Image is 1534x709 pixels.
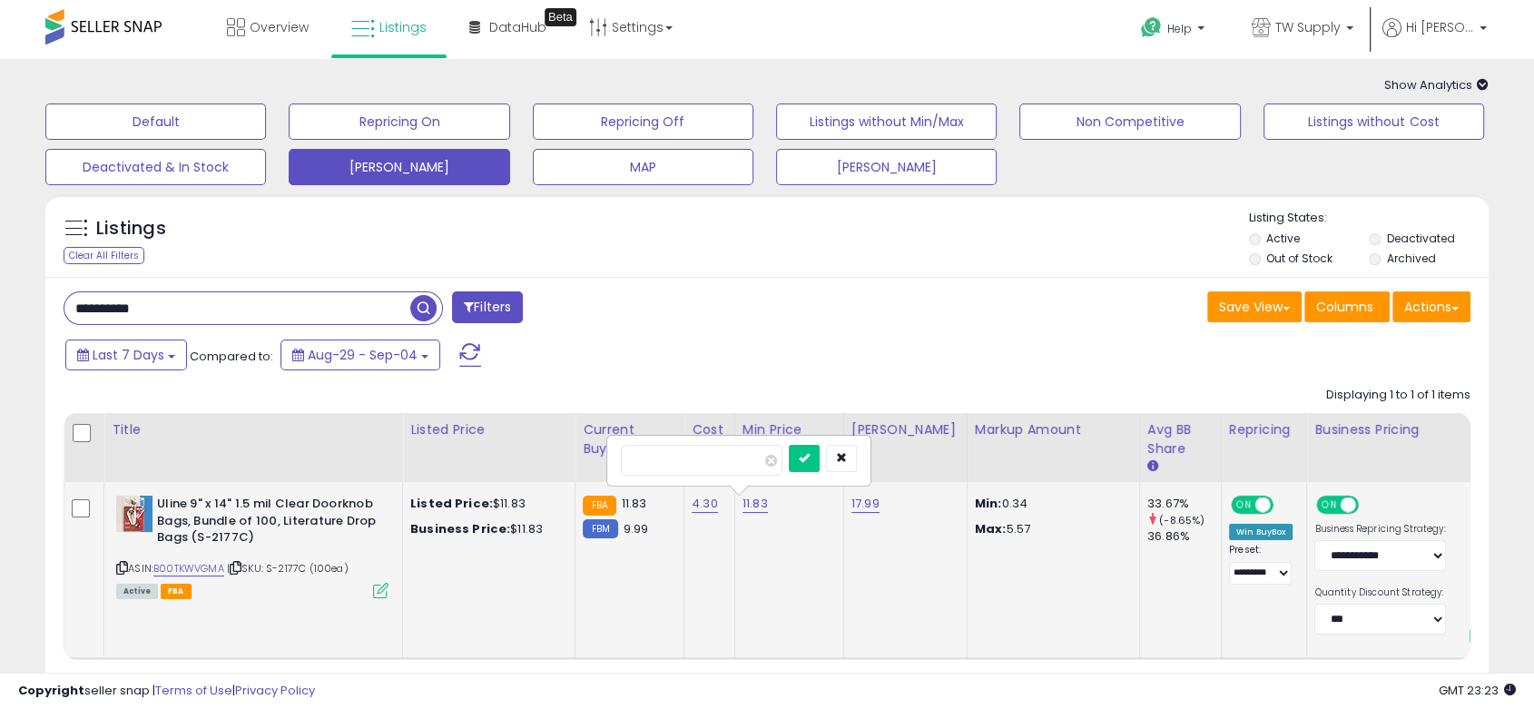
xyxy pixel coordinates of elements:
strong: Min: [975,495,1002,512]
p: 5.57 [975,521,1126,537]
label: Out of Stock [1266,251,1332,266]
button: Repricing On [289,103,509,140]
span: Columns [1316,298,1373,316]
span: OFF [1356,497,1385,513]
i: Get Help [1140,16,1163,39]
small: FBM [583,519,618,538]
span: ON [1233,497,1255,513]
button: Listings without Min/Max [776,103,997,140]
div: [PERSON_NAME] [851,420,959,439]
div: seller snap | | [18,683,315,700]
div: 36.86% [1147,528,1221,545]
button: Default [45,103,266,140]
button: Listings without Cost [1264,103,1484,140]
label: Archived [1387,251,1436,266]
span: Show Analytics [1384,76,1489,94]
div: Displaying 1 to 1 of 1 items [1326,387,1470,404]
span: | SKU: S-2177C (100ea) [227,561,349,576]
span: 2025-09-12 23:23 GMT [1439,682,1516,699]
span: Hi [PERSON_NAME] [1406,18,1474,36]
div: Min Price [742,420,836,439]
a: 4.30 [692,495,718,513]
a: Privacy Policy [235,682,315,699]
div: Listed Price [410,420,567,439]
div: Title [112,420,395,439]
span: All listings currently available for purchase on Amazon [116,584,158,599]
span: Compared to: [190,348,273,365]
button: Repricing Off [533,103,753,140]
div: Business Pricing [1314,420,1499,439]
button: [PERSON_NAME] [289,149,509,185]
strong: Max: [975,520,1007,537]
button: [PERSON_NAME] [776,149,997,185]
span: 11.83 [621,495,646,512]
button: Aug-29 - Sep-04 [280,340,440,370]
span: OFF [1271,497,1300,513]
b: Uline 9" x 14" 1.5 mil Clear Doorknob Bags, Bundle of 100, Literature Drop Bags (S-2177C) [157,496,378,551]
small: Avg BB Share. [1147,458,1158,475]
div: Markup Amount [975,420,1132,439]
span: DataHub [489,18,546,36]
span: 9.99 [623,520,648,537]
a: B00TKWVGMA [153,561,224,576]
h5: Listings [96,216,166,241]
span: Listings [379,18,427,36]
span: ON [1319,497,1342,513]
button: Non Competitive [1019,103,1240,140]
div: 33.67% [1147,496,1221,512]
span: Overview [250,18,309,36]
label: Quantity Discount Strategy: [1314,586,1446,599]
a: Terms of Use [155,682,232,699]
button: Actions [1392,291,1470,322]
small: FBA [583,496,616,516]
span: FBA [161,584,192,599]
button: Last 7 Days [65,340,187,370]
div: ASIN: [116,496,388,596]
button: Save View [1207,291,1302,322]
span: Help [1167,21,1192,36]
div: Clear All Filters [64,247,144,264]
span: Last 7 Days [93,346,164,364]
span: Aug-29 - Sep-04 [308,346,418,364]
button: MAP [533,149,753,185]
div: Preset: [1229,544,1293,585]
label: Business Repricing Strategy: [1314,523,1446,536]
small: (-8.65%) [1159,513,1205,527]
div: $11.83 [410,496,561,512]
p: Listing States: [1249,210,1489,227]
button: Columns [1304,291,1390,322]
a: 11.83 [742,495,768,513]
div: Cost [692,420,727,439]
p: 0.34 [975,496,1126,512]
label: Deactivated [1387,231,1455,246]
div: Win BuyBox [1229,524,1293,540]
div: Repricing [1229,420,1300,439]
span: TW Supply [1275,18,1341,36]
button: Filters [452,291,523,323]
a: Hi [PERSON_NAME] [1382,18,1487,59]
img: 51jC2G6u-VL._SL40_.jpg [116,496,152,532]
a: 17.99 [851,495,880,513]
b: Business Price: [410,520,510,537]
label: Active [1266,231,1300,246]
div: $11.83 [410,521,561,537]
b: Listed Price: [410,495,493,512]
a: Help [1126,3,1223,59]
button: Deactivated & In Stock [45,149,266,185]
strong: Copyright [18,682,84,699]
div: Avg BB Share [1147,420,1214,458]
div: Current Buybox Price [583,420,676,458]
div: Tooltip anchor [545,8,576,26]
